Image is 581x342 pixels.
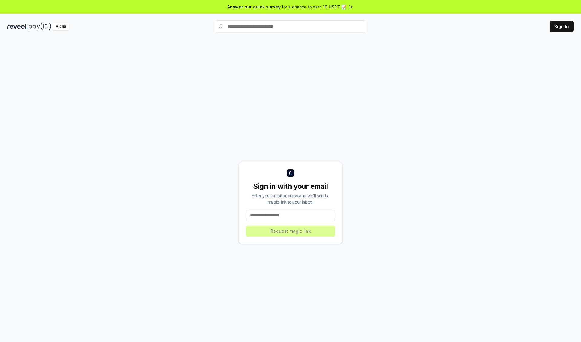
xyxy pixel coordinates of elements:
span: Answer our quick survey [227,4,281,10]
div: Alpha [52,23,69,30]
img: pay_id [29,23,51,30]
button: Sign In [550,21,574,32]
img: reveel_dark [7,23,28,30]
div: Sign in with your email [246,181,335,191]
div: Enter your email address and we’ll send a magic link to your inbox. [246,192,335,205]
img: logo_small [287,169,294,177]
span: for a chance to earn 10 USDT 📝 [282,4,346,10]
